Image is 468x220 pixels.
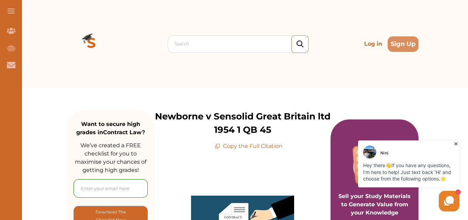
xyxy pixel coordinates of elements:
iframe: HelpCrunch [303,139,461,213]
p: Log in [361,37,385,51]
strong: Want to secure high grades in Contract Law ? [76,121,145,136]
img: Logo [67,19,116,69]
p: Newborne v Sensolid Great Britain ltd 1954 1 QB 45 [155,110,331,137]
img: search_icon [297,40,303,48]
button: Sign Up [388,36,419,52]
input: Enter your email here [74,179,148,198]
span: We’ve created a FREE checklist for you to maximise your chances of getting high grades! [75,142,146,173]
p: Copy the Full Citation [215,142,282,150]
